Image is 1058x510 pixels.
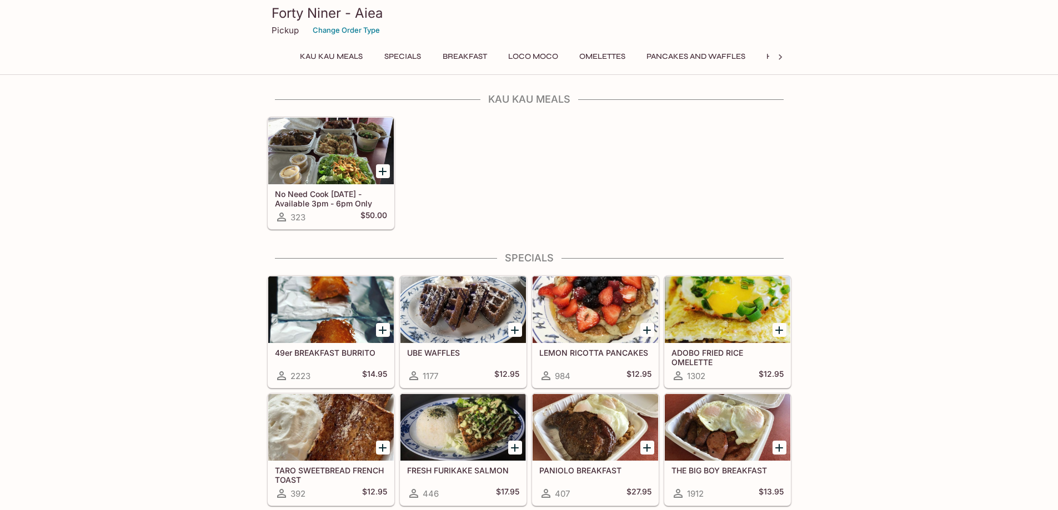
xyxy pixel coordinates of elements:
span: 446 [423,488,439,499]
a: ADOBO FRIED RICE OMELETTE1302$12.95 [664,276,791,388]
span: 1302 [687,371,705,381]
a: THE BIG BOY BREAKFAST1912$13.95 [664,393,791,506]
h5: No Need Cook [DATE] - Available 3pm - 6pm Only [275,189,387,208]
a: LEMON RICOTTA PANCAKES984$12.95 [532,276,659,388]
button: Omelettes [573,49,631,64]
h5: UBE WAFFLES [407,348,519,357]
h4: Specials [267,252,791,264]
div: 49er BREAKFAST BURRITO [268,276,394,343]
h5: 49er BREAKFAST BURRITO [275,348,387,357]
button: Add FRESH FURIKAKE SALMON [508,441,522,455]
a: UBE WAFFLES1177$12.95 [400,276,527,388]
a: 49er BREAKFAST BURRITO2223$14.95 [268,276,394,388]
h5: LEMON RICOTTA PANCAKES [539,348,651,357]
a: TARO SWEETBREAD FRENCH TOAST392$12.95 [268,393,394,506]
button: Breakfast [437,49,493,64]
div: UBE WAFFLES [400,276,526,343]
a: No Need Cook [DATE] - Available 3pm - 6pm Only323$50.00 [268,117,394,229]
h5: $27.95 [626,487,651,500]
span: 392 [290,488,305,499]
button: Add PANIOLO BREAKFAST [640,441,654,455]
button: Add UBE WAFFLES [508,323,522,337]
div: ADOBO FRIED RICE OMELETTE [665,276,790,343]
button: Change Order Type [308,22,385,39]
button: Specials [378,49,428,64]
button: Add THE BIG BOY BREAKFAST [773,441,786,455]
button: Add 49er BREAKFAST BURRITO [376,323,390,337]
a: FRESH FURIKAKE SALMON446$17.95 [400,393,527,506]
h5: $13.95 [759,487,784,500]
div: PANIOLO BREAKFAST [533,394,658,461]
span: 984 [555,371,570,381]
h5: TARO SWEETBREAD FRENCH TOAST [275,466,387,484]
button: Kau Kau Meals [294,49,369,64]
h5: $12.95 [362,487,387,500]
h4: Kau Kau Meals [267,93,791,105]
button: Add ADOBO FRIED RICE OMELETTE [773,323,786,337]
div: THE BIG BOY BREAKFAST [665,394,790,461]
a: PANIOLO BREAKFAST407$27.95 [532,393,659,506]
h5: $50.00 [360,210,387,224]
button: Hawaiian Style French Toast [760,49,897,64]
h5: PANIOLO BREAKFAST [539,466,651,475]
h5: FRESH FURIKAKE SALMON [407,466,519,475]
button: Add LEMON RICOTTA PANCAKES [640,323,654,337]
h5: ADOBO FRIED RICE OMELETTE [671,348,784,366]
div: FRESH FURIKAKE SALMON [400,394,526,461]
h3: Forty Niner - Aiea [272,4,787,22]
h5: $12.95 [626,369,651,382]
h5: $14.95 [362,369,387,382]
div: No Need Cook Today - Available 3pm - 6pm Only [268,118,394,184]
button: Pancakes and Waffles [640,49,751,64]
button: Add No Need Cook Today - Available 3pm - 6pm Only [376,164,390,178]
button: Add TARO SWEETBREAD FRENCH TOAST [376,441,390,455]
span: 2223 [290,371,310,381]
div: TARO SWEETBREAD FRENCH TOAST [268,394,394,461]
div: LEMON RICOTTA PANCAKES [533,276,658,343]
button: Loco Moco [502,49,564,64]
h5: $12.95 [494,369,519,382]
h5: $17.95 [496,487,519,500]
span: 407 [555,488,570,499]
h5: $12.95 [759,369,784,382]
span: 1912 [687,488,704,499]
span: 323 [290,212,305,223]
p: Pickup [272,25,299,36]
span: 1177 [423,371,438,381]
h5: THE BIG BOY BREAKFAST [671,466,784,475]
